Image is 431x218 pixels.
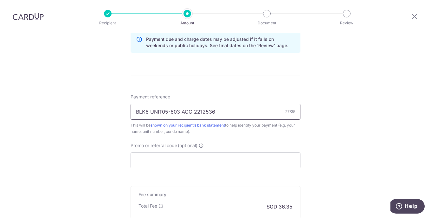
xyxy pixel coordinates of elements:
p: Total Fee [138,203,157,209]
p: Recipient [84,20,131,26]
span: Promo or referral code [131,142,177,149]
iframe: Opens a widget where you can find more information [390,199,425,215]
img: CardUp [13,13,44,20]
p: Amount [164,20,211,26]
p: Review [323,20,370,26]
p: Payment due and charge dates may be adjusted if it falls on weekends or public holidays. See fina... [146,36,295,49]
h5: Fee summary [138,191,293,198]
span: Payment reference [131,94,170,100]
div: 27/35 [285,109,295,115]
div: This will be to help identify your payment (e.g. your name, unit number, condo name). [131,122,300,135]
p: SGD 36.35 [267,203,293,210]
a: shown on your recipient’s bank statement [151,123,225,128]
p: Document [243,20,290,26]
span: (optional) [178,142,197,149]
